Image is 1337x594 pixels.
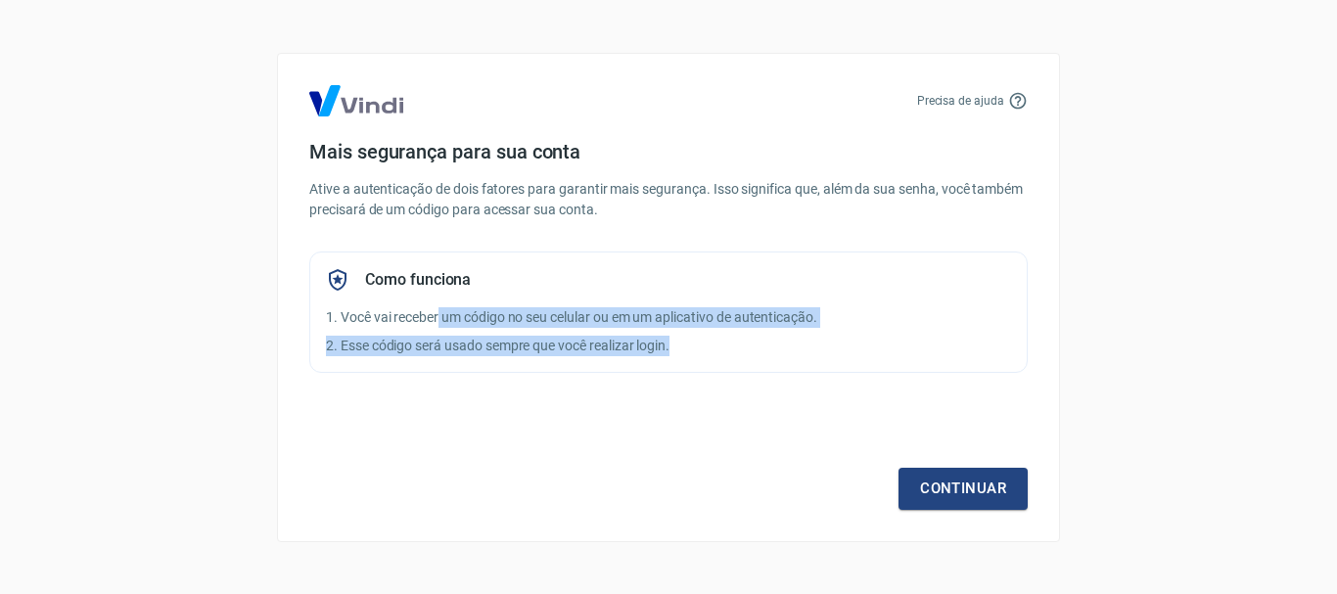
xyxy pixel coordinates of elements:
p: 2. Esse código será usado sempre que você realizar login. [326,336,1011,356]
h4: Mais segurança para sua conta [309,140,1028,163]
a: Continuar [899,468,1028,509]
p: Ative a autenticação de dois fatores para garantir mais segurança. Isso significa que, além da su... [309,179,1028,220]
h5: Como funciona [365,270,471,290]
img: Logo Vind [309,85,403,116]
p: 1. Você vai receber um código no seu celular ou em um aplicativo de autenticação. [326,307,1011,328]
p: Precisa de ajuda [917,92,1004,110]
